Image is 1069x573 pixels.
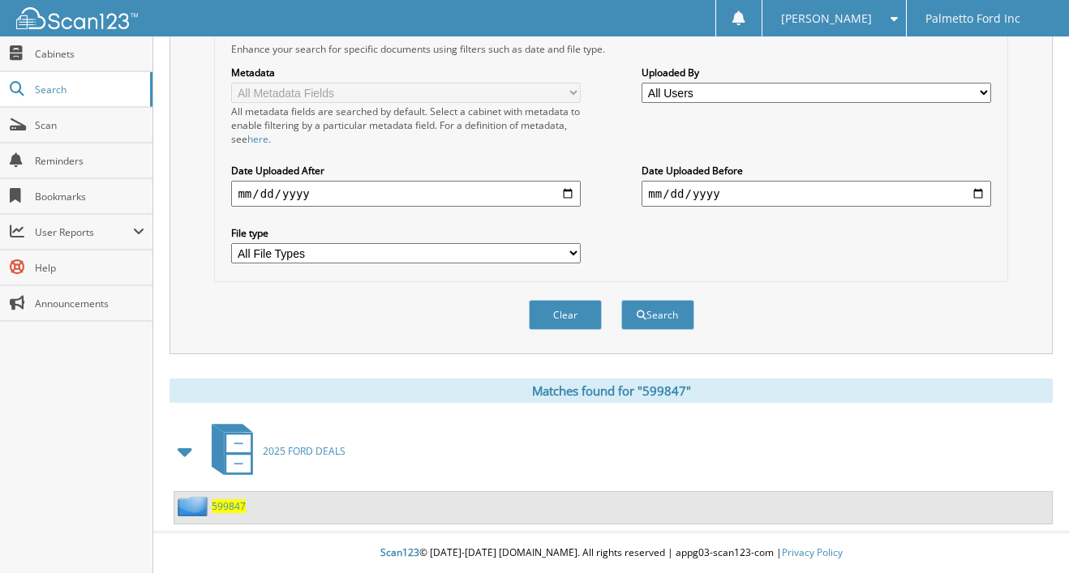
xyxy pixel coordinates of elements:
span: Bookmarks [35,190,144,203]
span: Cabinets [35,47,144,61]
span: Announcements [35,297,144,310]
div: All metadata fields are searched by default. Select a cabinet with metadata to enable filtering b... [231,105,580,146]
a: here [247,132,268,146]
div: Enhance your search for specific documents using filters such as date and file type. [223,42,998,56]
label: Uploaded By [642,66,990,79]
a: 599847 [212,499,246,513]
span: Reminders [35,154,144,168]
img: folder2.png [178,496,212,516]
label: Date Uploaded Before [642,164,990,177]
a: Privacy Policy [782,545,843,559]
input: start [231,181,580,207]
label: Date Uploaded After [231,164,580,177]
button: Clear [529,300,602,330]
span: [PERSON_NAME] [781,14,872,24]
div: © [DATE]-[DATE] [DOMAIN_NAME]. All rights reserved | appg03-scan123-com | [153,533,1069,573]
div: Matches found for "599847" [170,378,1053,403]
img: scan123-logo-white.svg [16,7,138,29]
button: Search [621,300,694,330]
span: Scan123 [380,545,419,559]
span: Help [35,261,144,275]
span: Palmetto Ford Inc [925,14,1020,24]
label: Metadata [231,66,580,79]
span: 2025 FORD DEALS [263,444,346,458]
input: end [642,181,990,207]
span: Search [35,83,142,96]
label: File type [231,226,580,240]
span: Scan [35,118,144,132]
span: User Reports [35,225,133,239]
iframe: Chat Widget [988,495,1069,573]
a: 2025 FORD DEALS [202,419,346,483]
